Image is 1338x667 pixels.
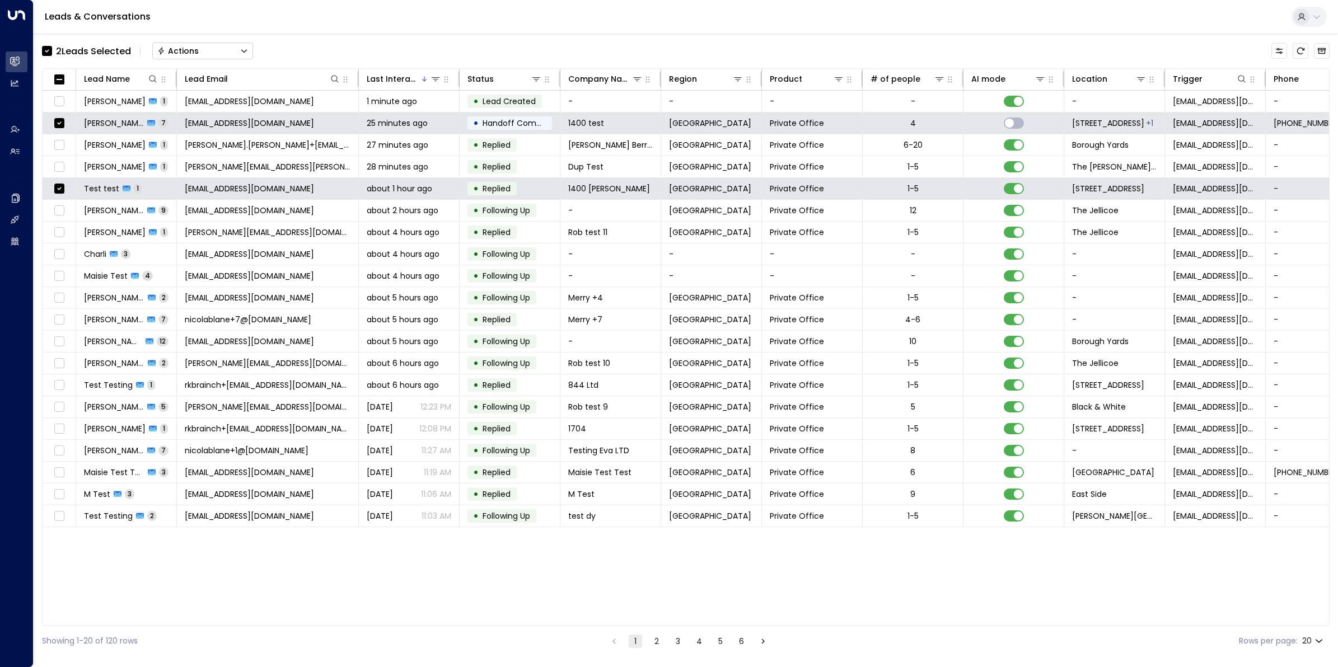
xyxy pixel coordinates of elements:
div: The Jellicoe [1146,118,1153,129]
div: • [473,419,479,438]
td: - [762,91,863,112]
span: nchaisley@outlook.com [1173,336,1257,347]
span: Private Office [770,314,824,325]
span: noreply@theofficegroup.com [1173,401,1257,412]
div: • [473,92,479,111]
span: Private Office [770,118,824,129]
span: Robert Noguera [84,401,144,412]
span: 7 [158,118,169,128]
td: - [1064,309,1165,330]
span: about 4 hours ago [367,248,439,260]
div: 1-5 [907,379,919,391]
div: 1-5 [907,292,919,303]
span: about 5 hours ago [367,292,438,303]
span: about 5 hours ago [367,314,438,325]
span: Robert Noguera [84,358,144,369]
span: nicolablane@hotmail.com [185,205,314,216]
td: - [762,243,863,265]
button: Go to page 4 [693,635,706,648]
button: Go to next page [756,635,770,648]
div: • [473,354,479,373]
span: Replied [483,314,511,325]
span: noreply@theofficegroup.com [1173,227,1257,238]
div: Trigger [1173,72,1247,86]
span: noreply@theofficegroup.com [1173,139,1257,151]
span: Borough Yards [1072,336,1129,347]
span: 25 minutes ago [367,118,428,129]
span: London [669,467,751,478]
div: • [473,288,479,307]
span: Ranjit Kaur [84,118,144,129]
div: Last Interacted [367,72,441,86]
span: London [669,423,751,434]
span: 1 [134,184,142,193]
div: Company Name [568,72,631,86]
div: • [473,266,479,285]
div: # of people [871,72,920,86]
span: Danny Babington [84,161,146,172]
div: - [911,248,915,260]
td: - [560,91,661,112]
span: 844 Ltd [568,379,598,391]
span: 12 [157,336,169,346]
div: Product [770,72,844,86]
span: Maisie Test Test [568,467,631,478]
span: London [669,227,751,238]
div: Location [1072,72,1107,86]
span: London [669,292,751,303]
span: The Stanley Building [1072,161,1157,172]
div: Last Interacted [367,72,420,86]
div: Region [669,72,697,86]
span: Toggle select row [52,313,66,327]
div: Lead Email [185,72,228,86]
div: • [473,157,479,176]
div: 6-20 [904,139,923,151]
div: • [473,245,479,264]
div: AI mode [971,72,1046,86]
div: 20 [1302,633,1325,649]
span: robert.nogueral+9@gmail.com [185,401,350,412]
p: 11:27 AM [422,445,451,456]
div: • [473,135,479,154]
span: Refresh [1293,43,1308,59]
a: Leads & Conversations [45,10,151,23]
span: nicolablane@hotmail.com [1173,205,1257,216]
div: • [473,441,479,460]
span: Ranjit Brainch [84,423,146,434]
div: • [473,310,479,329]
span: Toggle select row [52,466,66,480]
div: 1-5 [907,183,919,194]
span: 81 Rivington Street [1072,118,1144,129]
span: Replied [483,227,511,238]
button: Go to page 6 [735,635,748,648]
span: 4 [142,271,153,280]
span: 1 [160,162,168,171]
span: 1 minute ago [367,96,417,107]
span: 7 [158,314,169,324]
td: - [661,91,762,112]
div: Lead Name [84,72,158,86]
span: noreply@theofficegroup.com [1173,423,1257,434]
span: 2 [159,358,169,368]
span: Toggle select row [52,422,66,436]
span: rkbrainch+0844@live.co.uk [185,379,350,391]
button: Go to page 2 [650,635,663,648]
span: 27 minutes ago [367,139,428,151]
span: 9 [158,205,169,215]
span: 3 [121,249,130,259]
span: rkbrainch+1704@live.co.uk [185,423,350,434]
span: Babington's Berries+11 [568,139,653,151]
div: 4-6 [905,314,920,325]
div: Region [669,72,743,86]
span: noreply@theofficegroup.com [1173,445,1257,456]
div: 6 [910,467,915,478]
td: - [661,243,762,265]
span: about 4 hours ago [367,270,439,281]
span: Rob test 9 [568,401,608,412]
div: Status [467,72,542,86]
span: London [669,118,751,129]
span: noreply@theofficegroup.com [1173,183,1257,194]
div: 10 [909,336,916,347]
span: nicolablane+7@hotmail.com [185,314,311,325]
div: Location [1072,72,1147,86]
